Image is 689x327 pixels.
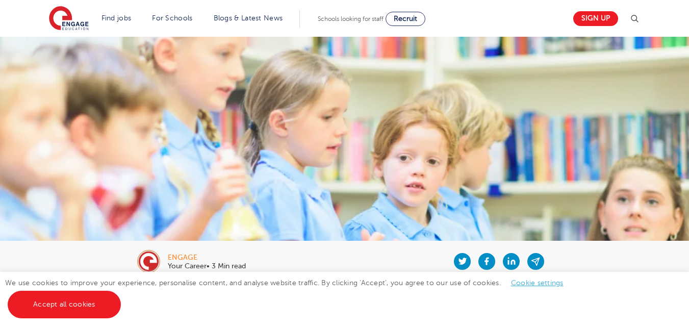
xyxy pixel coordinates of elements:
a: For Schools [152,14,192,22]
span: We use cookies to improve your experience, personalise content, and analyse website traffic. By c... [5,279,574,308]
span: Recruit [394,15,417,22]
img: Engage Education [49,6,89,32]
p: Your Career• 3 Min read [168,263,246,270]
a: Sign up [573,11,618,26]
a: Accept all cookies [8,291,121,318]
a: Cookie settings [511,279,564,287]
a: Find jobs [101,14,132,22]
span: Schools looking for staff [318,15,384,22]
a: Recruit [386,12,425,26]
a: Blogs & Latest News [214,14,283,22]
div: engage [168,254,246,261]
